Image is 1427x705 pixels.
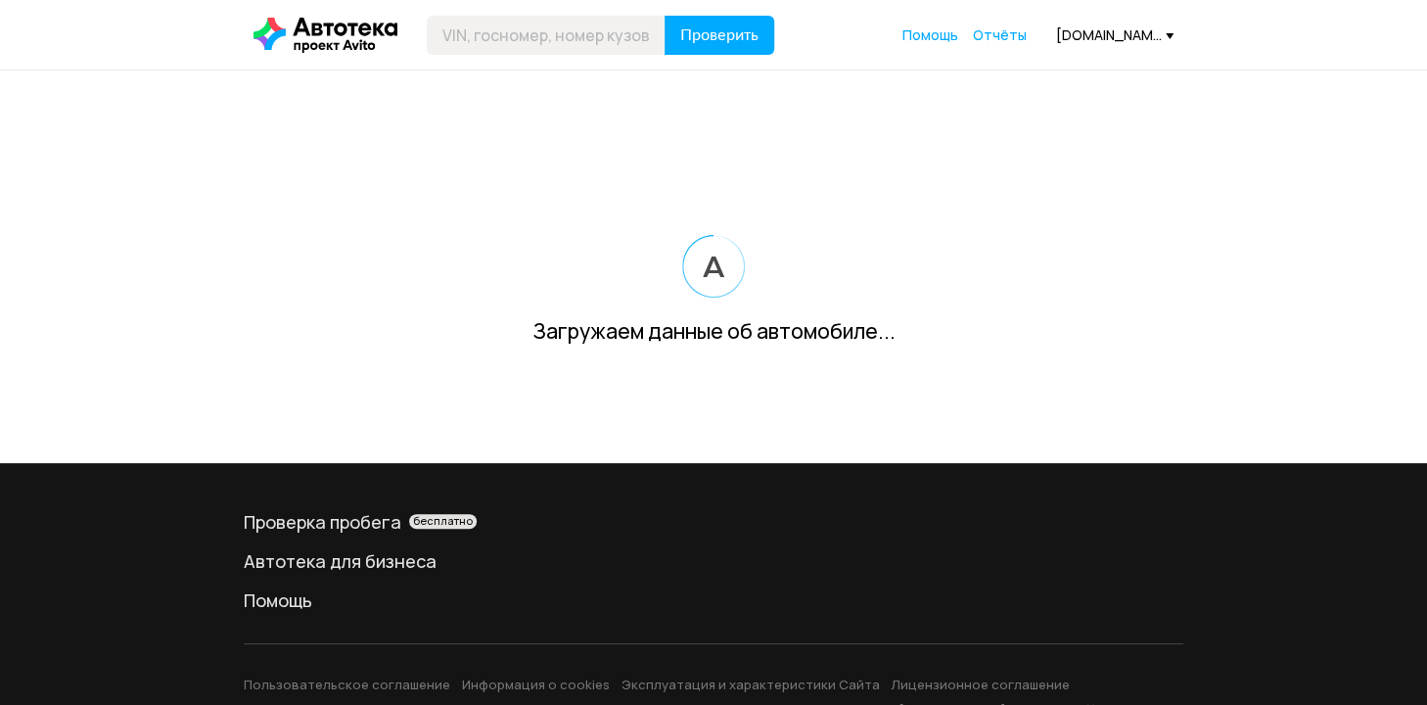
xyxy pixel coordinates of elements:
[244,510,1183,534] a: Проверка пробегабесплатно
[902,25,958,45] a: Помощь
[680,27,759,43] span: Проверить
[427,16,666,55] input: VIN, госномер, номер кузова
[1056,25,1174,44] div: [DOMAIN_NAME][EMAIL_ADDRESS][DOMAIN_NAME]
[462,676,610,693] a: Информация о cookies
[665,16,774,55] button: Проверить
[244,676,450,693] a: Пользовательское соглашение
[244,510,1183,534] div: Проверка пробега
[244,549,1183,573] a: Автотека для бизнеса
[973,25,1027,44] span: Отчёты
[621,676,880,693] a: Эксплуатация и характеристики Сайта
[973,25,1027,45] a: Отчёты
[892,676,1070,693] a: Лицензионное соглашение
[532,317,896,346] div: Загружаем данные об автомобиле...
[244,588,1183,612] a: Помощь
[902,25,958,44] span: Помощь
[413,514,473,528] span: бесплатно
